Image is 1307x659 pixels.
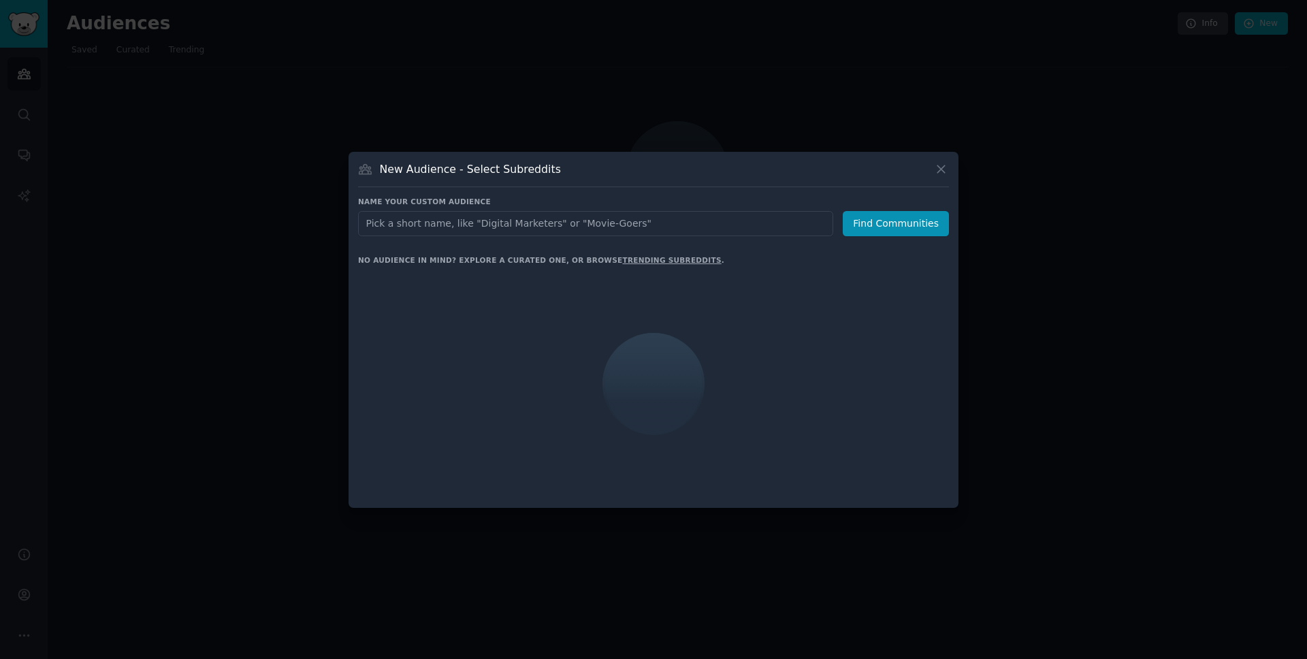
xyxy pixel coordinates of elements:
div: No audience in mind? Explore a curated one, or browse . [358,255,724,265]
h3: Name your custom audience [358,197,949,206]
input: Pick a short name, like "Digital Marketers" or "Movie-Goers" [358,211,833,236]
button: Find Communities [843,211,949,236]
h3: New Audience - Select Subreddits [380,162,561,176]
a: trending subreddits [622,256,721,264]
